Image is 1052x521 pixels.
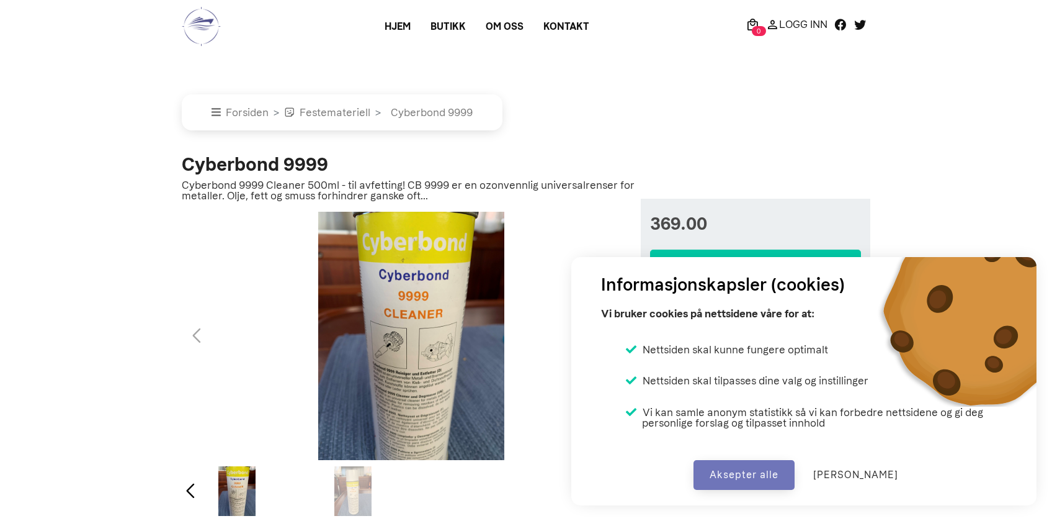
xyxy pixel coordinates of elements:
[742,17,762,32] a: 0
[601,272,845,298] h3: Informasjonskapsler (cookies)
[626,407,1007,428] li: Vi kan samle anonym statistikk så vi kan forbedre nettsidene og gi deg personlige forslag og tilp...
[693,460,795,490] button: Aksepter alle
[601,303,814,324] p: Vi bruker cookies på nettsidene våre for at:
[797,460,914,490] button: [PERSON_NAME]
[182,180,641,201] p: Cyberbond 9999 Cleaner 500ml - til avfetting! CB 9999 er en ozonvennlig universalrenser for metal...
[421,16,476,38] a: Butikk
[212,106,269,119] a: Forsiden
[626,344,828,355] li: Nettsiden skal kunne fungere optimalt
[650,250,861,278] button: Legg i handlevogn
[182,478,198,505] div: Previous slide
[284,106,370,119] a: Festemateriell
[182,466,292,516] div: 1 / 2
[386,106,473,119] a: Cyberbond 9999
[476,16,533,38] a: Om oss
[533,16,599,38] a: Kontakt
[182,212,641,460] div: 1 / 2
[626,375,868,386] li: Nettsiden skal tilpasses dine valg og instillinger
[182,155,641,174] h2: Cyberbond 9999
[752,26,766,36] span: 0
[182,94,870,130] nav: breadcrumb
[762,17,831,32] a: Logg Inn
[650,211,861,237] span: 369.00
[182,6,221,47] img: logo
[298,466,409,516] div: 2 / 2
[375,16,421,38] a: Hjem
